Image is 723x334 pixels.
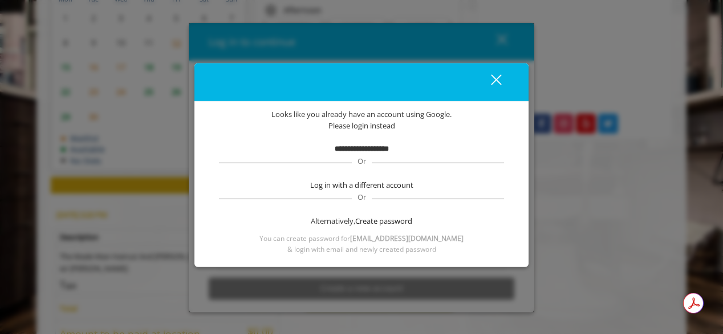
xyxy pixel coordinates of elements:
[470,70,509,94] button: close dialog
[310,179,413,191] span: Log in with a different account
[328,120,395,132] span: Please login instead
[217,215,506,227] div: Alternatively,
[352,156,372,166] span: Or
[259,232,464,243] span: You can create password for
[271,108,452,120] span: Looks like you already have an account using Google.
[355,215,412,227] span: Create password
[350,233,464,243] b: [EMAIL_ADDRESS][DOMAIN_NAME]
[352,191,372,202] span: Or
[287,243,436,254] span: & login with email and newly created password
[478,74,501,91] div: close dialog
